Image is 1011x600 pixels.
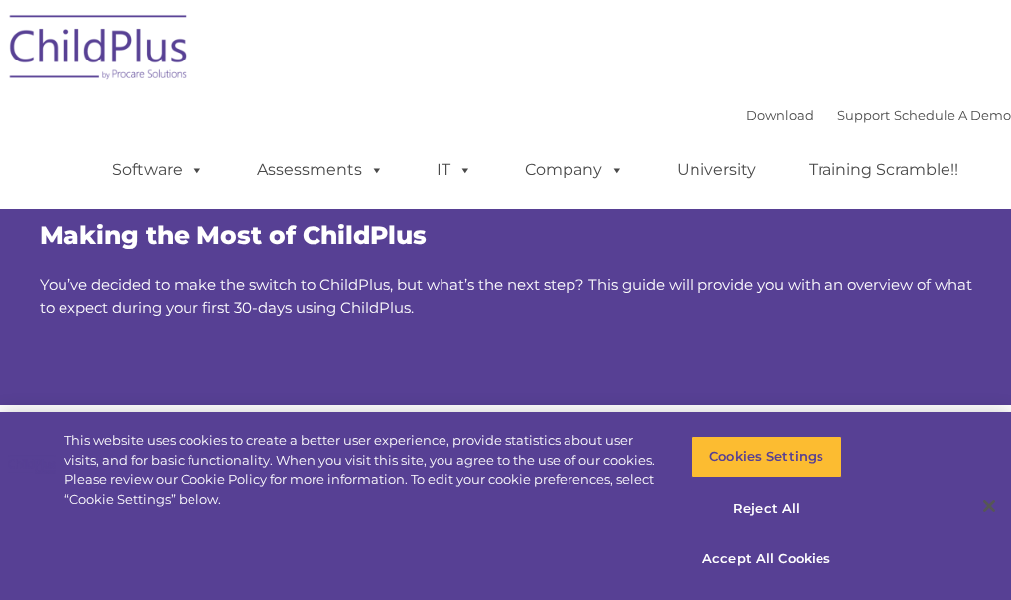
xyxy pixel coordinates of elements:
a: Schedule A Demo [894,107,1011,123]
div: This website uses cookies to create a better user experience, provide statistics about user visit... [64,431,661,509]
span: You’ve decided to make the switch to ChildPlus, but what’s the next step? This guide will provide... [40,275,972,317]
a: Download [746,107,814,123]
button: Cookies Settings [691,436,842,478]
a: Training Scramble!! [789,150,978,189]
font: | [746,107,1011,123]
a: Company [505,150,644,189]
a: IT [417,150,492,189]
a: Software [92,150,224,189]
span: Making the Most of ChildPlus [40,220,427,250]
button: Close [967,484,1011,528]
button: Accept All Cookies [691,539,842,580]
a: Support [837,107,890,123]
button: Reject All [691,488,842,530]
a: Assessments [237,150,404,189]
a: University [657,150,776,189]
